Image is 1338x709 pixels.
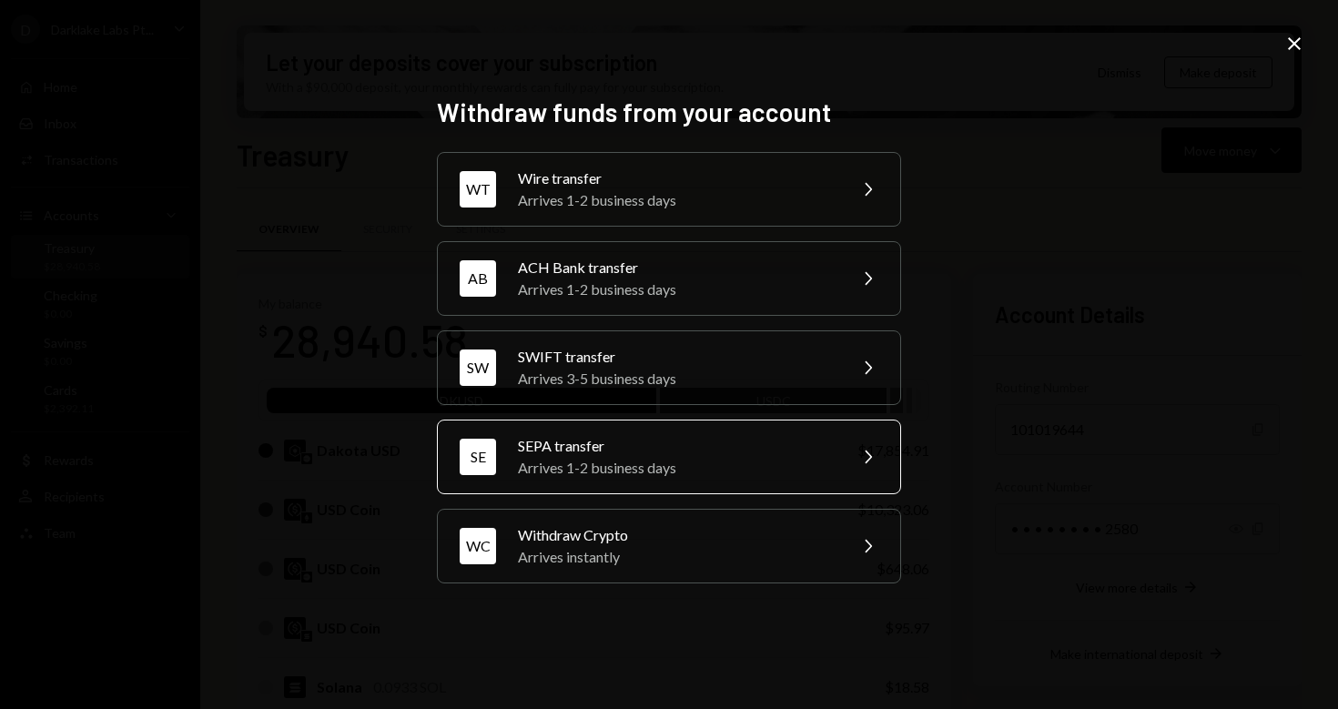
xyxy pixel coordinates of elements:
[518,167,835,189] div: Wire transfer
[460,349,496,386] div: SW
[460,528,496,564] div: WC
[460,260,496,297] div: AB
[437,241,901,316] button: ABACH Bank transferArrives 1-2 business days
[437,509,901,583] button: WCWithdraw CryptoArrives instantly
[518,257,835,279] div: ACH Bank transfer
[437,152,901,227] button: WTWire transferArrives 1-2 business days
[518,189,835,211] div: Arrives 1-2 business days
[518,524,835,546] div: Withdraw Crypto
[518,279,835,300] div: Arrives 1-2 business days
[437,420,901,494] button: SESEPA transferArrives 1-2 business days
[460,439,496,475] div: SE
[518,457,835,479] div: Arrives 1-2 business days
[437,95,901,130] h2: Withdraw funds from your account
[518,546,835,568] div: Arrives instantly
[518,346,835,368] div: SWIFT transfer
[518,368,835,390] div: Arrives 3-5 business days
[437,330,901,405] button: SWSWIFT transferArrives 3-5 business days
[460,171,496,208] div: WT
[518,435,835,457] div: SEPA transfer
